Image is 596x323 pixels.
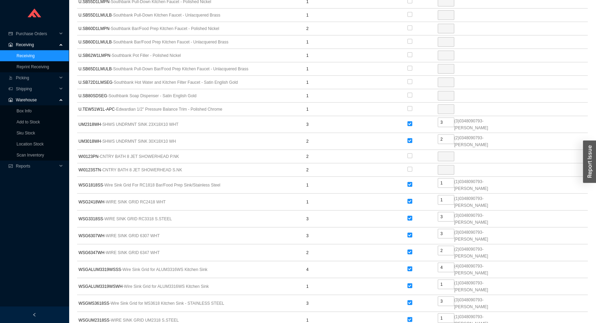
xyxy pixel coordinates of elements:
[454,118,503,131] span: ( 3 ) 0348090793 - [PERSON_NAME]
[454,195,503,209] span: ( 1 ) 0348090793 - [PERSON_NAME]
[17,153,44,158] a: Scan Inventory
[17,120,40,124] a: Add to Stock
[115,107,222,112] span: - Edwardian 1/2" Pressure Balance Trim - Polished Chrome
[8,164,13,168] span: fund
[78,79,251,86] span: U.SB72D1LMSEG
[104,250,160,255] span: - WIRE SINK GRID 6347 WHT
[78,39,251,46] span: U.SB60D1LMULB
[101,139,176,144] span: - SHWS UNDRMNT SINK 30X18X10 WH
[285,177,330,194] td: 1
[285,278,330,295] td: 1
[78,52,251,59] span: U.SB62W1LMPN
[454,246,503,260] span: ( 2 ) 0348090793 - [PERSON_NAME]
[285,36,330,49] td: 1
[16,94,57,105] span: Warehouse
[110,53,181,58] span: - Southbank Pot Filler - Polished Nickel
[285,9,330,22] td: 1
[285,261,330,278] td: 4
[101,168,182,172] span: - CNTRY BATH 8 JET SHOWERHEAD S.NK
[16,39,57,50] span: Receiving
[103,216,172,221] span: - WIRE SINK GRID RC3318 S.STEEL
[454,280,503,293] span: ( 1 ) 0348090793 - [PERSON_NAME]
[104,233,160,238] span: - WIRE SINK GRID 6307 WHT
[78,65,251,72] span: U.SB65D1LMULB
[17,131,35,135] a: Sku Stock
[78,283,251,290] span: WSGALUM3319WSWH
[109,318,179,323] span: - WIRE SINK GRID UM2318 S.STEEL
[285,49,330,62] td: 1
[285,244,330,261] td: 2
[112,67,248,71] span: - Southbank Pull-Down Bar/Food Prep Kitchen Faucet - Unlacquered Brass
[123,284,209,289] span: - Wire Sink Grid for ALUM3316WS Kitchen Sink
[285,62,330,76] td: 1
[285,150,330,163] td: 2
[78,25,251,32] span: U.SB60D1LMPN
[8,32,13,36] span: credit-card
[78,92,251,99] span: U.SB80SDSEG
[17,64,49,69] a: Reprint Receiving
[16,83,57,94] span: Shipping
[285,194,330,211] td: 1
[17,142,44,147] a: Location Stock
[78,12,251,19] span: U.SB55D1LMULB
[17,53,35,58] a: Receiving
[78,166,251,173] span: WI0123STN
[78,182,251,189] span: WSG1818SS
[285,116,330,133] td: 3
[104,200,166,204] span: - WIRE SINK GRID RC2418 WHT
[78,300,251,307] span: WSGMS3618SS
[16,161,57,172] span: Reports
[285,22,330,36] td: 2
[103,183,220,188] span: - Wire Sink Grid For RC1818 Bar/Food Prep Sink/Stainless Steel
[112,40,228,44] span: - Southbank Bar/Food Prep Kitchen Faucet - Unlacquered Brass
[109,301,224,306] span: - Wire Sink Grid for MS3618 Kitchen Sink - STAINLESS STEEL
[285,89,330,103] td: 1
[78,215,251,222] span: WSG3318SS
[285,295,330,312] td: 3
[285,211,330,228] td: 3
[454,229,503,243] span: ( 3 ) 0348090793 - [PERSON_NAME]
[112,13,221,18] span: - Southbank Pull-Down Kitchen Faucet - Unlacquered Brass
[285,76,330,89] td: 1
[78,106,251,113] span: U.TEW51W1L-APC
[101,122,178,127] span: - SHWS UNDRMNT SINK 23X18X10 WHT
[113,80,238,85] span: - Southbank Hot Water and Kitchen Filter Faucet - Satin English Gold
[285,103,330,116] td: 1
[454,178,503,192] span: ( 1 ) 0348090793 - [PERSON_NAME]
[107,93,196,98] span: - Southbank Soap Dispenser - Satin English Gold
[78,121,251,128] span: UM2318WH
[109,26,219,31] span: - Southbank Bar/Food Prep Kitchen Faucet - Polished Nickel
[98,154,179,159] span: - CNTRY BATH 8 JET SHOWERHEAD P.NK
[454,296,503,310] span: ( 3 ) 0348090793 - [PERSON_NAME]
[17,109,32,113] a: Box Info
[285,133,330,150] td: 2
[454,212,503,226] span: ( 3 ) 0348090793 - [PERSON_NAME]
[78,199,251,205] span: WSG2418WH
[454,263,503,276] span: ( 4 ) 0348090793 - [PERSON_NAME]
[78,138,251,145] span: UM3018WH
[285,228,330,244] td: 3
[16,72,57,83] span: Picking
[78,153,251,160] span: WI0123PN
[78,249,251,256] span: WSG6347WH
[16,28,57,39] span: Purchase Orders
[32,313,36,317] span: left
[121,267,207,272] span: - Wire Sink Grid for ALUM3316WS Kitchen Sink
[78,266,251,273] span: WSGALUM3319WSSS
[285,163,330,177] td: 2
[78,232,251,239] span: WSG6307WH
[454,134,503,148] span: ( 2 ) 0348090793 - [PERSON_NAME]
